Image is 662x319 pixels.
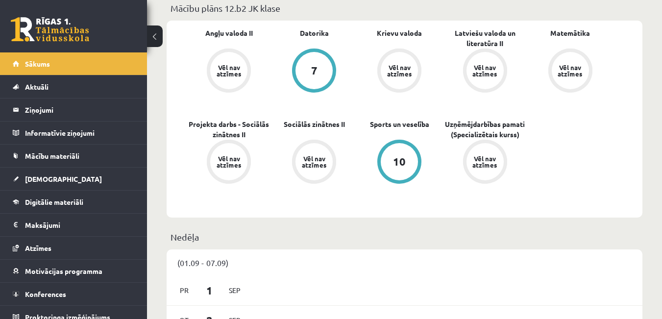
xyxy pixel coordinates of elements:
[370,119,429,129] a: Sports un veselība
[13,75,135,98] a: Aktuāli
[13,52,135,75] a: Sākums
[25,197,83,206] span: Digitālie materiāli
[557,64,584,77] div: Vēl nav atzīmes
[186,140,271,186] a: Vēl nav atzīmes
[471,155,499,168] div: Vēl nav atzīmes
[271,49,357,95] a: 7
[442,28,528,49] a: Latviešu valoda un literatūra II
[167,249,642,276] div: (01.09 - 07.09)
[13,260,135,282] a: Motivācijas programma
[357,140,442,186] a: 10
[13,168,135,190] a: [DEMOGRAPHIC_DATA]
[13,145,135,167] a: Mācību materiāli
[25,122,135,144] legend: Informatīvie ziņojumi
[25,290,66,298] span: Konferences
[311,65,318,76] div: 7
[300,28,329,38] a: Datorika
[11,17,89,42] a: Rīgas 1. Tālmācības vidusskola
[271,140,357,186] a: Vēl nav atzīmes
[171,230,638,244] p: Nedēļa
[25,59,50,68] span: Sākums
[224,283,245,298] span: Sep
[174,283,195,298] span: Pr
[284,119,345,129] a: Sociālās zinātnes II
[195,282,225,298] span: 1
[25,82,49,91] span: Aktuāli
[13,191,135,213] a: Digitālie materiāli
[186,49,271,95] a: Vēl nav atzīmes
[171,1,638,15] p: Mācību plāns 12.b2 JK klase
[13,214,135,236] a: Maksājumi
[205,28,253,38] a: Angļu valoda II
[13,98,135,121] a: Ziņojumi
[215,64,243,77] div: Vēl nav atzīmes
[25,244,51,252] span: Atzīmes
[13,283,135,305] a: Konferences
[25,174,102,183] span: [DEMOGRAPHIC_DATA]
[25,267,102,275] span: Motivācijas programma
[300,155,328,168] div: Vēl nav atzīmes
[442,49,528,95] a: Vēl nav atzīmes
[25,151,79,160] span: Mācību materiāli
[357,49,442,95] a: Vēl nav atzīmes
[442,140,528,186] a: Vēl nav atzīmes
[13,122,135,144] a: Informatīvie ziņojumi
[215,155,243,168] div: Vēl nav atzīmes
[25,98,135,121] legend: Ziņojumi
[528,49,613,95] a: Vēl nav atzīmes
[377,28,422,38] a: Krievu valoda
[550,28,590,38] a: Matemātika
[386,64,413,77] div: Vēl nav atzīmes
[13,237,135,259] a: Atzīmes
[393,156,406,167] div: 10
[186,119,271,140] a: Projekta darbs - Sociālās zinātnes II
[442,119,528,140] a: Uzņēmējdarbības pamati (Specializētais kurss)
[471,64,499,77] div: Vēl nav atzīmes
[25,214,135,236] legend: Maksājumi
